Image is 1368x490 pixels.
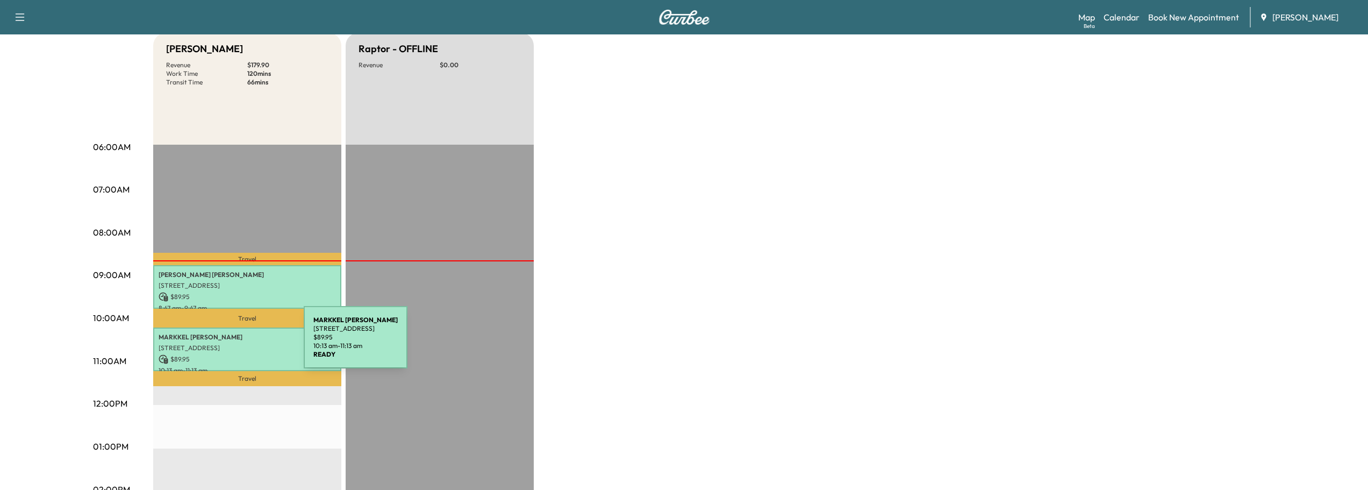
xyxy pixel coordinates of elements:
p: Work Time [166,69,247,78]
h5: Raptor - OFFLINE [359,41,438,56]
p: 8:47 am - 9:47 am [159,304,336,313]
a: MapBeta [1078,11,1095,24]
a: Calendar [1104,11,1140,24]
p: 07:00AM [93,183,130,196]
p: 12:00PM [93,397,127,410]
p: $ 179.90 [247,61,328,69]
p: Travel [153,371,341,386]
p: 66 mins [247,78,328,87]
img: Curbee Logo [658,10,710,25]
a: Book New Appointment [1148,11,1239,24]
p: Travel [153,309,341,328]
b: MARKKEL [PERSON_NAME] [313,316,398,324]
p: Revenue [166,61,247,69]
p: $ 89.95 [159,292,336,302]
p: 10:13 am - 11:13 am [313,342,398,350]
p: 01:00PM [93,440,128,453]
p: [PERSON_NAME] [PERSON_NAME] [159,271,336,279]
p: [STREET_ADDRESS] [159,344,336,352]
p: 10:13 am - 11:13 am [159,366,336,375]
p: Travel [153,253,341,265]
span: [PERSON_NAME] [1272,11,1338,24]
p: Revenue [359,61,440,69]
p: 06:00AM [93,140,131,153]
p: $ 89.95 [159,354,336,364]
div: Beta [1084,22,1095,30]
p: Transit Time [166,78,247,87]
p: [STREET_ADDRESS] [313,324,398,333]
h5: [PERSON_NAME] [166,41,243,56]
p: 11:00AM [93,354,126,367]
p: $ 89.95 [313,333,398,342]
p: [STREET_ADDRESS] [159,281,336,290]
p: MARKKEL [PERSON_NAME] [159,333,336,342]
p: 09:00AM [93,268,131,281]
p: 120 mins [247,69,328,78]
p: 08:00AM [93,226,131,239]
b: READY [313,350,335,358]
p: 10:00AM [93,311,129,324]
p: $ 0.00 [440,61,521,69]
